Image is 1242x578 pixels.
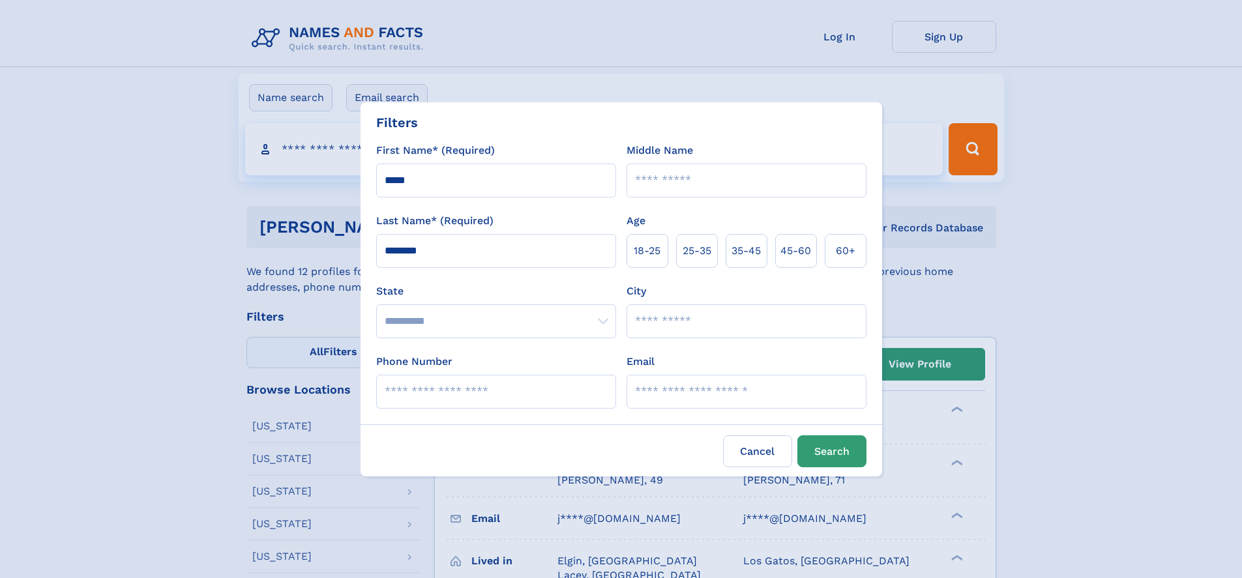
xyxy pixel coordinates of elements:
[627,283,646,299] label: City
[797,435,866,467] button: Search
[836,243,855,259] span: 60+
[683,243,711,259] span: 25‑35
[627,143,693,158] label: Middle Name
[627,213,645,229] label: Age
[723,435,792,467] label: Cancel
[376,283,616,299] label: State
[634,243,660,259] span: 18‑25
[732,243,761,259] span: 35‑45
[376,113,418,132] div: Filters
[376,354,452,369] label: Phone Number
[627,354,655,369] label: Email
[376,143,495,158] label: First Name* (Required)
[376,213,494,229] label: Last Name* (Required)
[780,243,811,259] span: 45‑60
